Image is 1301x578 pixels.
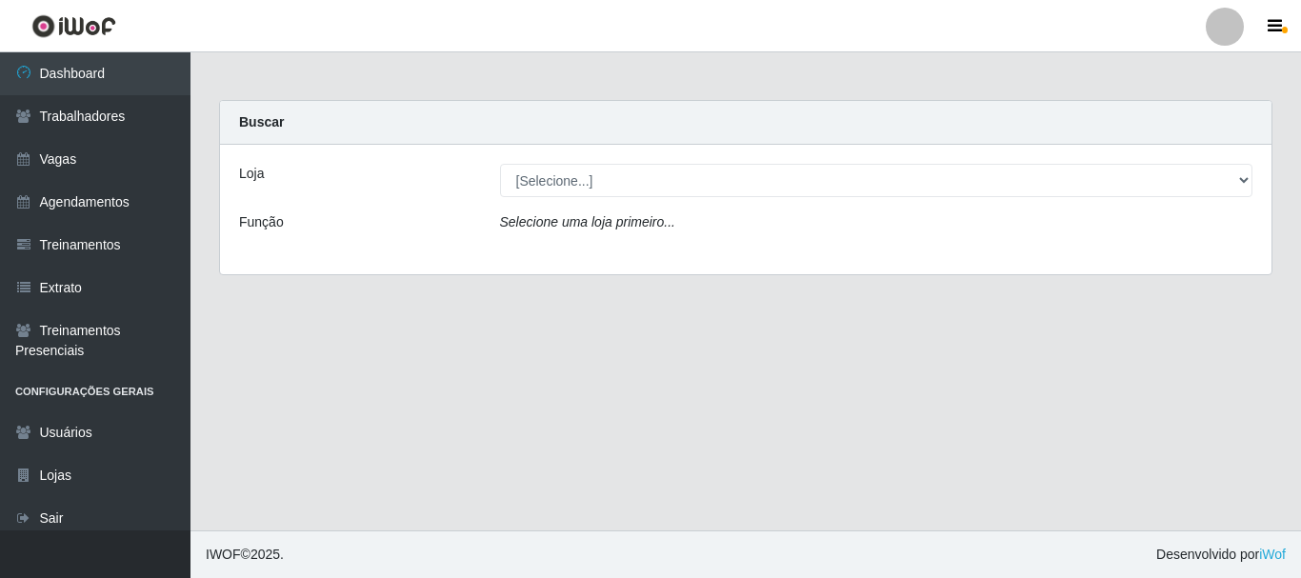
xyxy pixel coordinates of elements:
label: Loja [239,164,264,184]
i: Selecione uma loja primeiro... [500,214,675,229]
img: CoreUI Logo [31,14,116,38]
span: IWOF [206,547,241,562]
strong: Buscar [239,114,284,130]
label: Função [239,212,284,232]
a: iWof [1259,547,1286,562]
span: Desenvolvido por [1156,545,1286,565]
span: © 2025 . [206,545,284,565]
